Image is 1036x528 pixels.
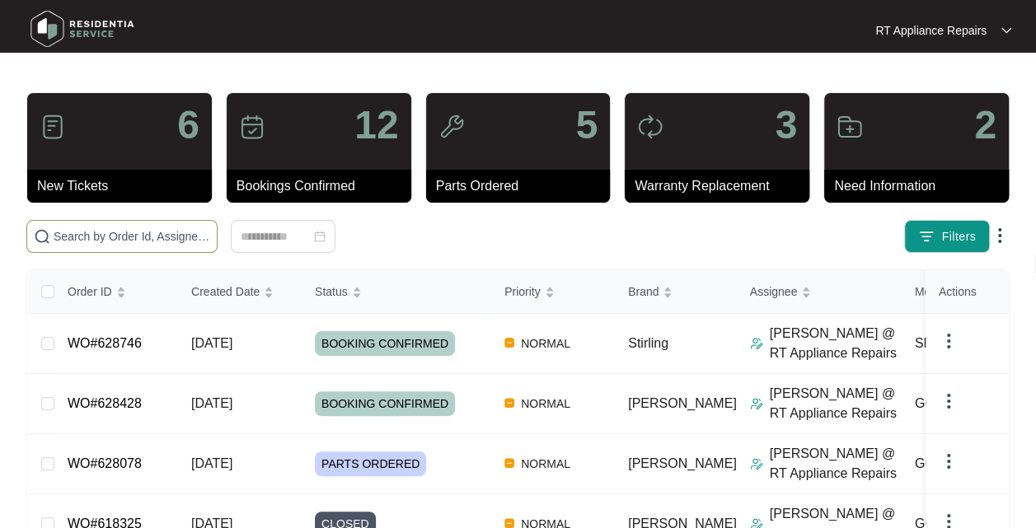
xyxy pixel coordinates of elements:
img: dropdown arrow [990,226,1010,245]
img: icon [837,114,863,140]
span: Assignee [750,283,798,301]
span: [DATE] [191,456,232,470]
img: icon [40,114,66,140]
p: 6 [177,105,199,145]
button: filter iconFilters [904,220,990,253]
th: Order ID [54,270,178,314]
span: Brand [628,283,659,301]
img: Assigner Icon [750,457,763,470]
span: Model [915,283,946,301]
img: dropdown arrow [939,451,959,471]
img: search-icon [34,228,50,245]
img: dropdown arrow [1001,26,1011,35]
span: Stirling [628,336,668,350]
p: 5 [576,105,598,145]
img: residentia service logo [25,4,140,54]
p: Parts Ordered [436,176,611,196]
span: [PERSON_NAME] [628,396,737,410]
p: Need Information [834,176,1009,196]
p: Bookings Confirmed [237,176,411,196]
p: [PERSON_NAME] @ RT Appliance Repairs [770,324,902,363]
span: BOOKING CONFIRMED [315,331,455,356]
img: Vercel Logo [504,338,514,348]
th: Created Date [178,270,302,314]
input: Search by Order Id, Assignee Name, Customer Name, Brand and Model [54,227,210,245]
p: Warranty Replacement [635,176,809,196]
span: NORMAL [514,394,577,414]
img: Vercel Logo [504,518,514,528]
img: filter icon [918,228,935,245]
span: [PERSON_NAME] [628,456,737,470]
a: WO#628078 [68,456,142,470]
p: [PERSON_NAME] @ RT Appliance Repairs [770,384,902,423]
p: 2 [974,105,996,145]
p: 3 [775,105,797,145]
span: [DATE] [191,336,232,350]
span: Priority [504,283,541,301]
img: icon [239,114,265,140]
p: RT Appliance Repairs [875,22,987,39]
img: Assigner Icon [750,397,763,410]
p: New Tickets [37,176,212,196]
img: icon [438,114,465,140]
a: WO#628428 [68,396,142,410]
img: Vercel Logo [504,458,514,468]
img: dropdown arrow [939,331,959,351]
p: 12 [354,105,398,145]
th: Actions [926,270,1008,314]
span: Order ID [68,283,112,301]
span: BOOKING CONFIRMED [315,391,455,416]
span: Status [315,283,348,301]
span: NORMAL [514,334,577,353]
span: PARTS ORDERED [315,451,426,476]
span: Filters [941,228,976,245]
th: Priority [491,270,615,314]
img: dropdown arrow [939,391,959,411]
span: [DATE] [191,396,232,410]
span: NORMAL [514,454,577,474]
th: Status [302,270,491,314]
img: Vercel Logo [504,398,514,408]
th: Brand [615,270,737,314]
p: [PERSON_NAME] @ RT Appliance Repairs [770,444,902,484]
img: Assigner Icon [750,337,763,350]
span: Created Date [191,283,260,301]
th: Assignee [737,270,902,314]
img: icon [637,114,663,140]
a: WO#628746 [68,336,142,350]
